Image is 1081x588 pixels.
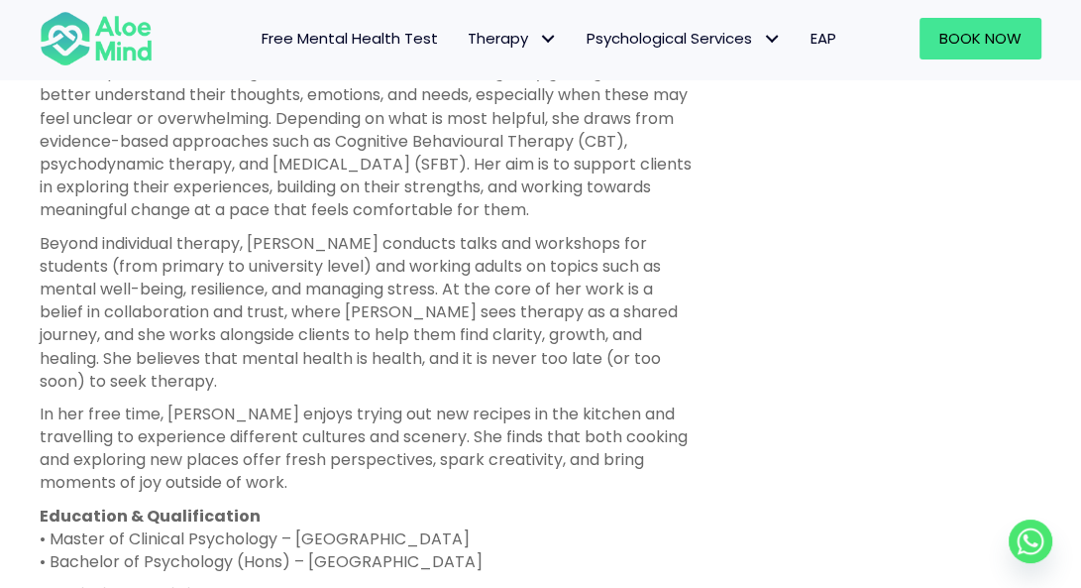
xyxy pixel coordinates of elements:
span: Therapy: submenu [533,25,562,54]
span: EAP [811,28,836,49]
span: Free Mental Health Test [262,28,438,49]
p: Beyond individual therapy, [PERSON_NAME] conducts talks and workshops for students (from primary ... [40,232,698,393]
p: In her free time, [PERSON_NAME] enjoys trying out new recipes in the kitchen and travelling to ex... [40,403,698,495]
a: EAP [796,18,851,59]
a: TherapyTherapy: submenu [453,18,572,59]
a: Free Mental Health Test [247,18,453,59]
a: Whatsapp [1009,520,1052,563]
span: Therapy [468,28,557,49]
span: Psychological Services [587,28,781,49]
a: Book Now [919,18,1041,59]
img: Aloe mind Logo [40,10,153,67]
p: • Master of Clinical Psychology – [GEOGRAPHIC_DATA] • Bachelor of Psychology (Hons) – [GEOGRAPHIC... [40,505,698,574]
nav: Menu [172,18,851,59]
span: Psychological Services: submenu [757,25,786,54]
span: Book Now [939,28,1022,49]
strong: Education & Qualification [40,505,261,528]
a: Psychological ServicesPsychological Services: submenu [572,18,796,59]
